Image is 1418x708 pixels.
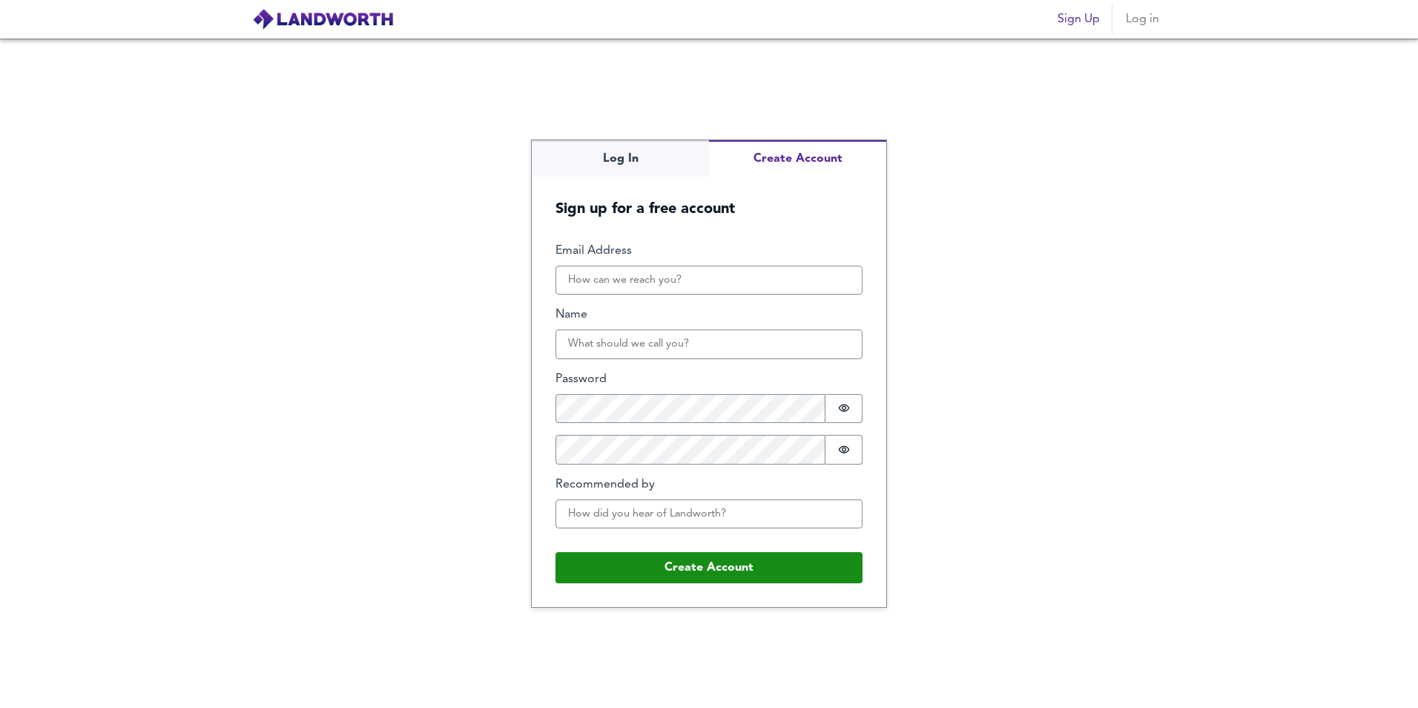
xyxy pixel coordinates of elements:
[1124,9,1160,30] span: Log in
[1118,4,1166,34] button: Log in
[555,476,863,494] label: Recommended by
[555,330,863,359] input: What should we call you?
[555,307,863,324] label: Name
[532,140,709,177] button: Log In
[1058,9,1100,30] span: Sign Up
[532,177,886,219] h5: Sign up for a free account
[709,140,886,177] button: Create Account
[555,266,863,295] input: How can we reach you?
[555,552,863,583] button: Create Account
[555,371,863,388] label: Password
[555,243,863,260] label: Email Address
[252,8,394,30] img: logo
[825,435,863,465] button: Show password
[825,394,863,424] button: Show password
[555,499,863,529] input: How did you hear of Landworth?
[1052,4,1106,34] button: Sign Up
